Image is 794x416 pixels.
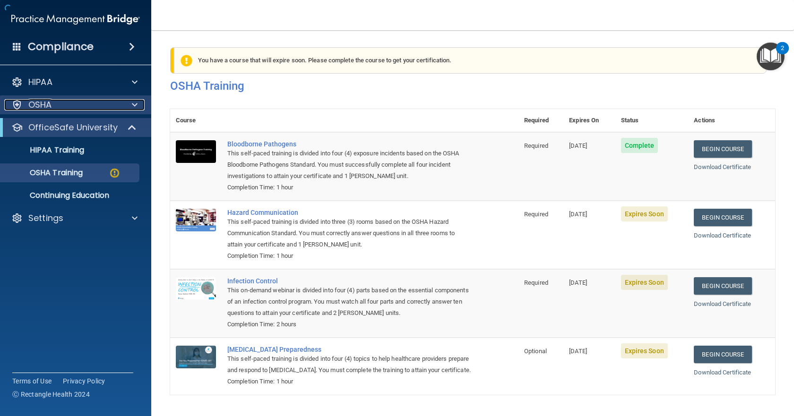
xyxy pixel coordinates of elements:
[518,109,563,132] th: Required
[694,140,751,158] a: Begin Course
[28,76,52,88] p: HIPAA
[6,191,135,200] p: Continuing Education
[109,167,121,179] img: warning-circle.0cc9ac19.png
[694,277,751,295] a: Begin Course
[227,346,471,353] a: [MEDICAL_DATA] Preparedness
[227,319,471,330] div: Completion Time: 2 hours
[524,279,548,286] span: Required
[688,109,775,132] th: Actions
[694,163,751,170] a: Download Certificate
[28,40,94,53] h4: Compliance
[563,109,615,132] th: Expires On
[227,250,471,262] div: Completion Time: 1 hour
[524,211,548,218] span: Required
[621,206,668,221] span: Expires Soon
[227,148,471,182] div: This self-paced training is divided into four (4) exposure incidents based on the OSHA Bloodborne...
[6,168,83,178] p: OSHA Training
[227,209,471,216] a: Hazard Communication
[227,277,471,285] a: Infection Control
[227,376,471,387] div: Completion Time: 1 hour
[170,109,222,132] th: Course
[694,232,751,239] a: Download Certificate
[694,369,751,376] a: Download Certificate
[28,212,63,224] p: Settings
[174,47,767,74] div: You have a course that will expire soon. Please complete the course to get your certification.
[6,145,84,155] p: HIPAA Training
[694,346,751,363] a: Begin Course
[569,348,587,355] span: [DATE]
[11,122,137,133] a: OfficeSafe University
[227,140,471,148] a: Bloodborne Pathogens
[28,122,118,133] p: OfficeSafe University
[694,300,751,307] a: Download Certificate
[28,99,52,110] p: OSHA
[781,48,784,60] div: 2
[11,10,140,29] img: PMB logo
[227,182,471,193] div: Completion Time: 1 hour
[524,348,547,355] span: Optional
[11,99,138,110] a: OSHA
[621,275,668,290] span: Expires Soon
[12,376,52,386] a: Terms of Use
[11,76,138,88] a: HIPAA
[524,142,548,149] span: Required
[621,138,658,153] span: Complete
[63,376,105,386] a: Privacy Policy
[227,216,471,250] div: This self-paced training is divided into three (3) rooms based on the OSHA Hazard Communication S...
[757,42,785,70] button: Open Resource Center, 2 new notifications
[569,279,587,286] span: [DATE]
[170,79,775,93] h4: OSHA Training
[747,351,783,387] iframe: Drift Widget Chat Controller
[181,55,192,67] img: exclamation-circle-solid-warning.7ed2984d.png
[569,211,587,218] span: [DATE]
[12,390,90,399] span: Ⓒ Rectangle Health 2024
[227,285,471,319] div: This on-demand webinar is divided into four (4) parts based on the essential components of an inf...
[615,109,689,132] th: Status
[227,353,471,376] div: This self-paced training is divided into four (4) topics to help healthcare providers prepare and...
[11,212,138,224] a: Settings
[621,343,668,358] span: Expires Soon
[569,142,587,149] span: [DATE]
[694,209,751,226] a: Begin Course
